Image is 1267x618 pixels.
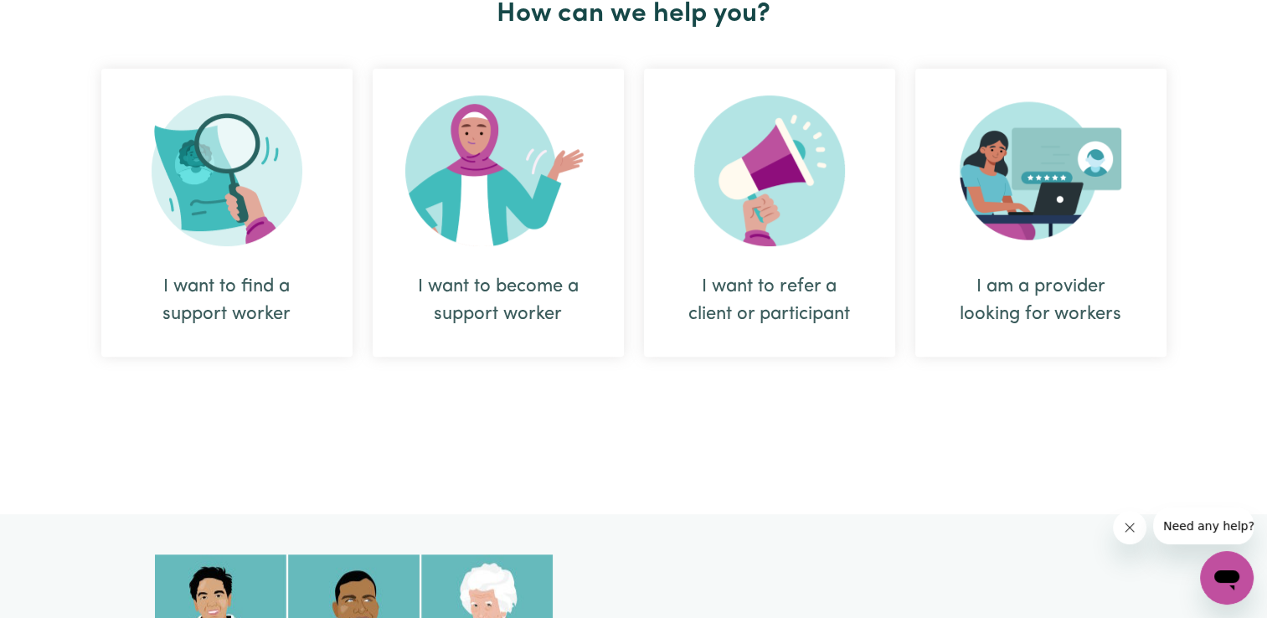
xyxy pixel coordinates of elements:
div: I am a provider looking for workers [955,273,1126,328]
div: I am a provider looking for workers [915,69,1167,357]
span: Need any help? [10,12,101,25]
div: I want to become a support worker [373,69,624,357]
img: Provider [960,95,1122,246]
iframe: Button to launch messaging window [1200,551,1254,605]
iframe: Message from company [1153,507,1254,544]
img: Search [152,95,302,246]
iframe: Close message [1113,511,1146,544]
div: I want to find a support worker [101,69,353,357]
div: I want to refer a client or participant [644,69,895,357]
img: Refer [694,95,845,246]
div: I want to become a support worker [413,273,584,328]
img: Become Worker [405,95,591,246]
div: I want to refer a client or participant [684,273,855,328]
div: I want to find a support worker [142,273,312,328]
